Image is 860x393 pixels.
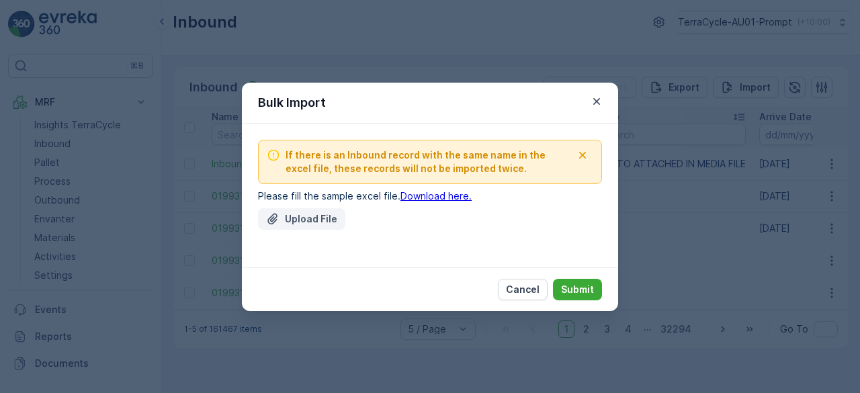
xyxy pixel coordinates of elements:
button: Upload File [258,208,345,230]
button: Cancel [498,279,548,300]
p: Upload File [285,212,337,226]
button: Submit [553,279,602,300]
p: Cancel [506,283,540,296]
span: If there is an Inbound record with the same name in the excel file, these records will not be imp... [286,148,572,175]
p: Bulk Import [258,93,326,112]
p: Please fill the sample excel file. [258,189,602,203]
a: Download here. [400,190,472,202]
p: Submit [561,283,594,296]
